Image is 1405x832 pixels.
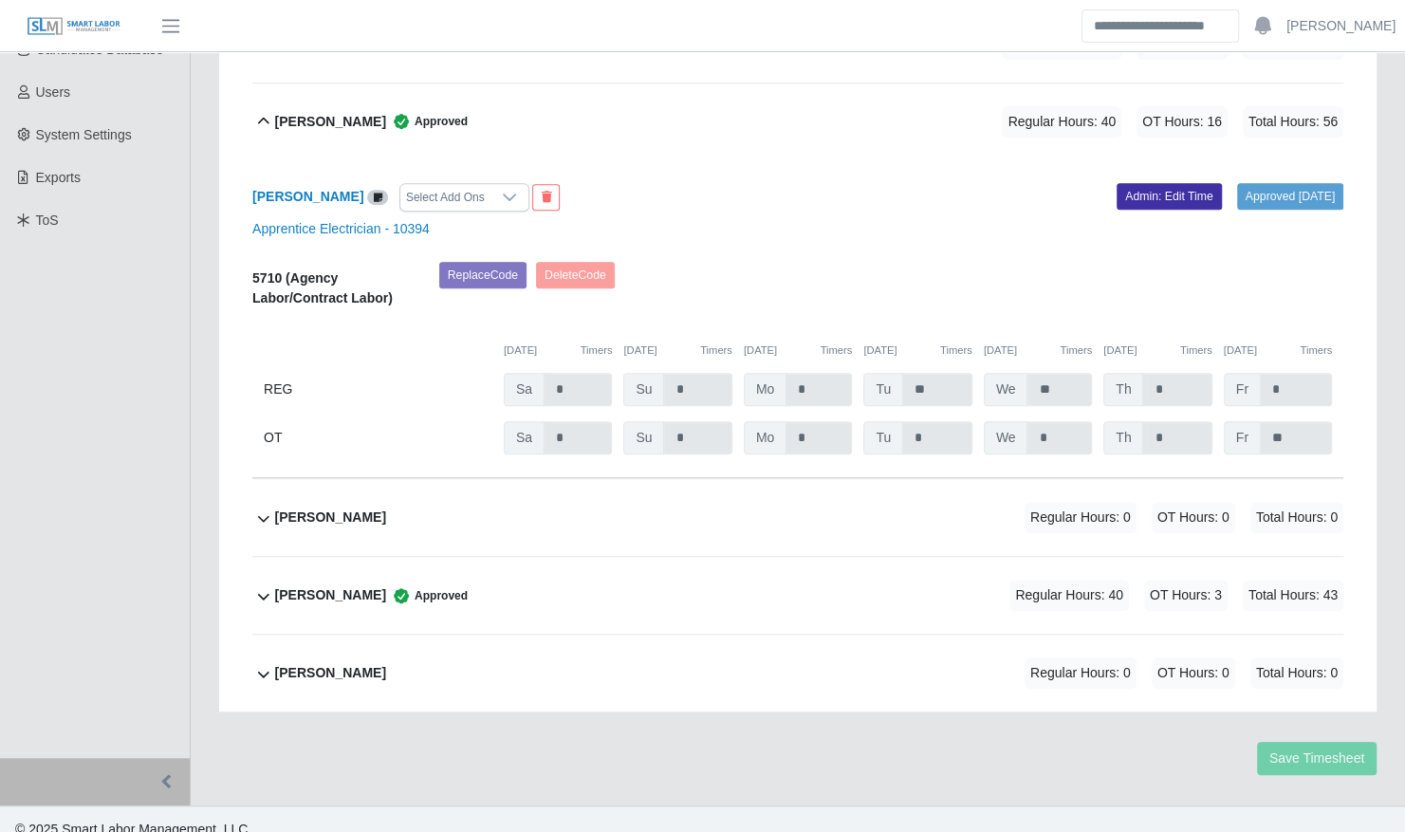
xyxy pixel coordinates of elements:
span: ToS [36,213,59,228]
button: Timers [820,342,852,359]
div: OT [264,421,492,454]
img: SLM Logo [27,16,121,37]
span: Su [623,373,664,406]
span: Sa [504,421,545,454]
span: System Settings [36,127,132,142]
a: Admin: Edit Time [1117,183,1222,210]
div: [DATE] [863,342,971,359]
button: Save Timesheet [1257,742,1377,775]
span: OT Hours: 16 [1137,106,1228,138]
span: We [984,421,1028,454]
button: [PERSON_NAME] Approved Regular Hours: 40 OT Hours: 3 Total Hours: 43 [252,557,1343,634]
span: Su [623,421,664,454]
button: Timers [1300,342,1332,359]
a: View/Edit Notes [367,189,388,204]
a: Apprentice Electrician - 10394 [252,221,430,236]
span: Total Hours: 43 [1243,580,1343,611]
button: Timers [940,342,972,359]
span: Fr [1224,421,1261,454]
button: End Worker & Remove from the Timesheet [532,184,560,211]
button: DeleteCode [536,262,615,288]
span: Regular Hours: 0 [1025,502,1137,533]
b: [PERSON_NAME] [275,508,386,527]
div: [DATE] [744,342,852,359]
span: Users [36,84,71,100]
button: Timers [700,342,732,359]
span: Mo [744,373,786,406]
span: Total Hours: 0 [1250,657,1343,689]
button: Timers [1060,342,1092,359]
b: [PERSON_NAME] [275,585,386,605]
span: Tu [863,421,903,454]
span: We [984,373,1028,406]
span: Fr [1224,373,1261,406]
a: [PERSON_NAME] [252,189,363,204]
button: ReplaceCode [439,262,527,288]
div: [DATE] [1103,342,1211,359]
a: Approved [DATE] [1237,183,1343,210]
span: Exports [36,170,81,185]
div: [DATE] [623,342,731,359]
span: Th [1103,421,1143,454]
b: [PERSON_NAME] [275,112,386,132]
span: Total Hours: 56 [1243,106,1343,138]
span: Sa [504,373,545,406]
input: Search [1081,9,1239,43]
span: Approved [386,586,468,605]
span: Regular Hours: 40 [1002,106,1121,138]
a: [PERSON_NAME] [1286,16,1396,36]
span: Approved [386,112,468,131]
button: Timers [581,342,613,359]
span: Regular Hours: 40 [1009,580,1129,611]
span: Mo [744,421,786,454]
div: [DATE] [504,342,612,359]
button: Timers [1180,342,1212,359]
span: OT Hours: 3 [1144,580,1228,611]
button: [PERSON_NAME] Regular Hours: 0 OT Hours: 0 Total Hours: 0 [252,635,1343,712]
div: [DATE] [984,342,1092,359]
span: OT Hours: 0 [1152,502,1235,533]
span: Tu [863,373,903,406]
div: REG [264,373,492,406]
div: Select Add Ons [400,184,490,211]
span: Total Hours: 0 [1250,502,1343,533]
span: OT Hours: 0 [1152,657,1235,689]
button: [PERSON_NAME] Approved Regular Hours: 40 OT Hours: 16 Total Hours: 56 [252,83,1343,160]
div: [DATE] [1224,342,1332,359]
b: 5710 (Agency Labor/Contract Labor) [252,270,393,305]
span: Th [1103,373,1143,406]
b: [PERSON_NAME] [275,663,386,683]
span: Regular Hours: 0 [1025,657,1137,689]
button: [PERSON_NAME] Regular Hours: 0 OT Hours: 0 Total Hours: 0 [252,479,1343,556]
